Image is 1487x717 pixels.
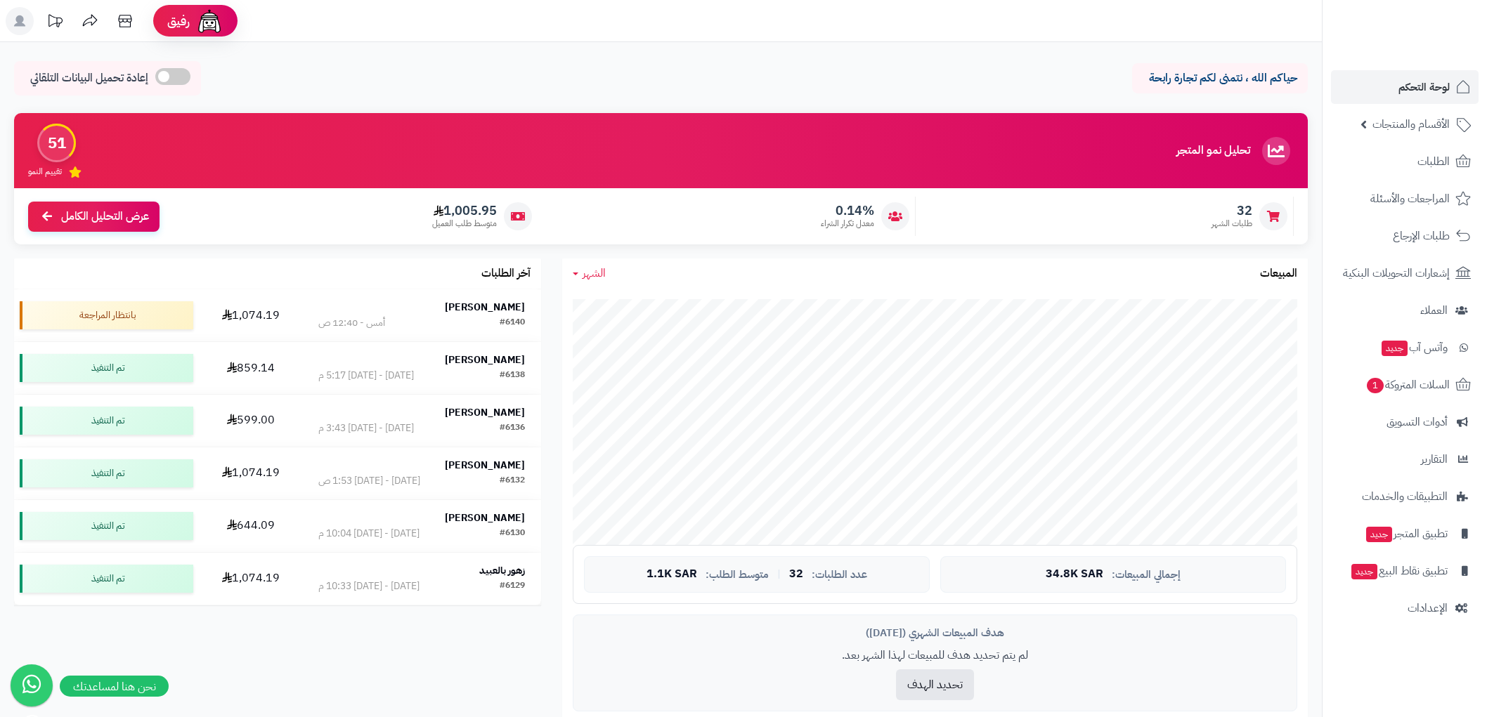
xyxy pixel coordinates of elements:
div: #6129 [500,579,525,593]
td: 1,074.19 [199,289,302,341]
div: هدف المبيعات الشهري ([DATE]) [584,626,1286,640]
span: الشهر [583,265,606,282]
div: #6130 [500,527,525,541]
div: [DATE] - [DATE] 10:04 م [318,527,420,541]
div: [DATE] - [DATE] 10:33 م [318,579,420,593]
span: إجمالي المبيعات: [1112,569,1181,581]
h3: آخر الطلبات [481,268,531,280]
a: عرض التحليل الكامل [28,202,160,232]
td: 1,074.19 [199,553,302,605]
a: تطبيق المتجرجديد [1331,517,1479,551]
p: حياكم الله ، نتمنى لكم تجارة رابحة [1143,70,1297,86]
span: عدد الطلبات: [812,569,867,581]
div: #6132 [500,474,525,488]
h3: المبيعات [1260,268,1297,280]
td: 1,074.19 [199,447,302,499]
span: متوسط طلب العميل [432,218,497,230]
span: الطلبات [1417,152,1450,171]
span: معدل تكرار الشراء [821,218,874,230]
span: تطبيق المتجر [1365,524,1448,544]
span: التطبيقات والخدمات [1362,487,1448,506]
a: المراجعات والأسئلة [1331,182,1479,216]
span: السلات المتروكة [1365,375,1450,395]
img: ai-face.png [195,7,223,35]
a: أدوات التسويق [1331,405,1479,439]
span: وآتس آب [1380,338,1448,357]
strong: [PERSON_NAME] [445,458,525,473]
span: العملاء [1420,301,1448,320]
div: تم التنفيذ [20,407,193,435]
a: التطبيقات والخدمات [1331,480,1479,513]
a: التقارير [1331,442,1479,476]
a: طلبات الإرجاع [1331,219,1479,253]
td: 859.14 [199,342,302,394]
div: #6138 [500,369,525,383]
span: جديد [1366,527,1392,542]
a: السلات المتروكة1 [1331,368,1479,402]
div: [DATE] - [DATE] 1:53 ص [318,474,420,488]
span: الأقسام والمنتجات [1372,114,1450,134]
span: | [777,569,781,579]
span: 1 [1367,378,1384,393]
button: تحديد الهدف [896,669,974,700]
span: جديد [1351,564,1377,579]
td: 599.00 [199,395,302,447]
a: وآتس آبجديد [1331,331,1479,364]
span: لوحة التحكم [1398,77,1450,97]
a: الطلبات [1331,145,1479,178]
div: تم التنفيذ [20,459,193,487]
span: طلبات الشهر [1212,218,1252,230]
span: الإعدادات [1408,598,1448,618]
h3: تحليل نمو المتجر [1176,145,1250,157]
span: تقييم النمو [28,166,62,178]
a: لوحة التحكم [1331,70,1479,104]
a: الإعدادات [1331,591,1479,625]
div: #6136 [500,421,525,435]
div: [DATE] - [DATE] 5:17 م [318,369,414,383]
span: طلبات الإرجاع [1393,226,1450,246]
span: إشعارات التحويلات البنكية [1343,263,1450,283]
div: [DATE] - [DATE] 3:43 م [318,421,414,435]
span: 32 [1212,203,1252,218]
span: متوسط الطلب: [706,569,769,581]
span: أدوات التسويق [1387,412,1448,432]
td: 644.09 [199,500,302,552]
a: إشعارات التحويلات البنكية [1331,256,1479,290]
div: بانتظار المراجعة [20,301,193,329]
span: 34.8K SAR [1046,568,1103,581]
span: تطبيق نقاط البيع [1350,561,1448,581]
strong: زهور بالعبيد [479,563,525,578]
a: تطبيق نقاط البيعجديد [1331,554,1479,588]
span: المراجعات والأسئلة [1370,189,1450,209]
div: تم التنفيذ [20,354,193,382]
span: التقارير [1421,449,1448,469]
img: logo-2.png [1391,33,1474,63]
a: تحديثات المنصة [37,7,72,39]
span: 32 [789,568,803,581]
span: 1,005.95 [432,203,497,218]
a: العملاء [1331,294,1479,327]
span: رفيق [167,13,190,29]
strong: [PERSON_NAME] [445,511,525,525]
span: عرض التحليل الكامل [61,209,149,225]
span: 0.14% [821,203,874,218]
strong: [PERSON_NAME] [445,300,525,315]
p: لم يتم تحديد هدف للمبيعات لهذا الشهر بعد. [584,647,1286,664]
span: إعادة تحميل البيانات التلقائي [30,70,148,86]
div: تم التنفيذ [20,512,193,540]
a: الشهر [573,265,606,282]
strong: [PERSON_NAME] [445,353,525,367]
span: 1.1K SAR [647,568,697,581]
div: أمس - 12:40 ص [318,316,385,330]
div: #6140 [500,316,525,330]
div: تم التنفيذ [20,565,193,593]
span: جديد [1382,341,1408,356]
strong: [PERSON_NAME] [445,405,525,420]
